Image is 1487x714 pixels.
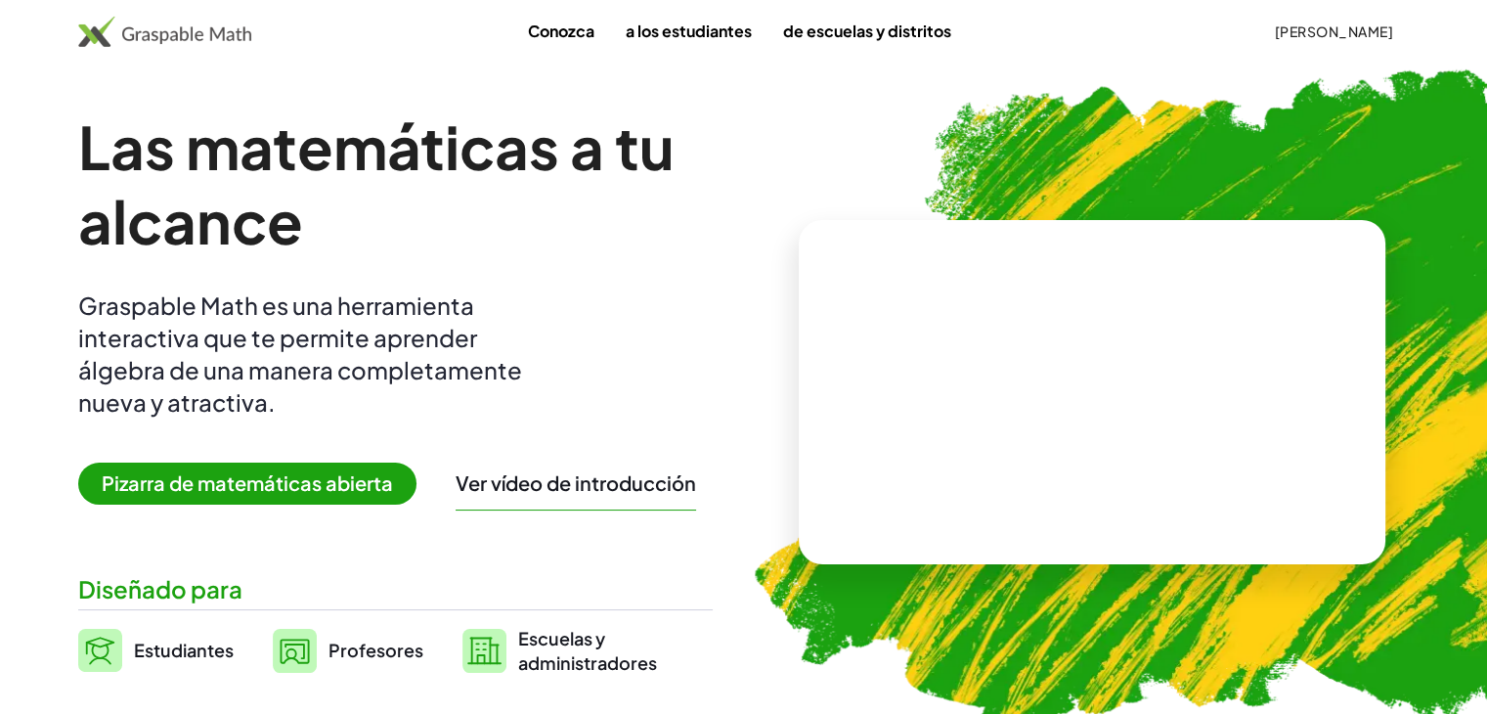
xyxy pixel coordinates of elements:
[456,470,696,495] font: Ver vídeo de introducción
[78,110,675,257] font: Las matemáticas a tu alcance
[766,13,966,49] a: de escuelas y distritos
[78,626,234,675] a: Estudiantes
[134,639,234,661] font: Estudiantes
[456,470,696,496] button: Ver vídeo de introducción
[102,470,393,495] font: Pizarra de matemáticas abierta
[511,13,609,49] a: Conozca
[273,626,423,675] a: Profesores
[518,651,657,674] font: administradores
[625,21,751,41] font: a los estudiantes
[609,13,766,49] a: a los estudiantes
[945,319,1239,466] video: ¿Qué es esto? Es notación matemática dinámica. Esta notación desempeña un papel fundamental en có...
[273,629,317,673] img: svg%3e
[328,639,423,661] font: Profesores
[462,626,657,675] a: Escuelas yadministradores
[78,290,522,417] font: Graspable Math es una herramienta interactiva que te permite aprender álgebra de una manera compl...
[527,21,593,41] font: Conozca
[518,627,605,649] font: Escuelas y
[1275,22,1393,40] font: [PERSON_NAME]
[78,629,122,672] img: svg%3e
[782,21,950,41] font: de escuelas y distritos
[462,629,506,673] img: svg%3e
[78,474,432,495] a: Pizarra de matemáticas abierta
[78,574,242,603] font: Diseñado para
[1258,14,1409,49] button: [PERSON_NAME]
